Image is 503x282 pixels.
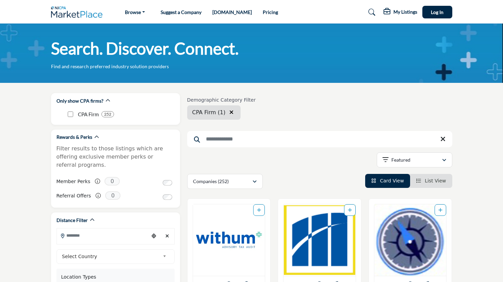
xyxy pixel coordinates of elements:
div: Location Types [61,273,170,281]
a: Suggest a Company [161,9,201,15]
span: Select Country [62,252,160,261]
a: View Card [371,178,404,183]
img: Site Logo [51,6,106,18]
div: My Listings [384,8,417,16]
h1: Search. Discover. Connect. [51,38,239,59]
h2: Only show CPA firms? [56,98,103,104]
a: Open Listing in new tab [283,204,356,276]
span: List View [425,178,446,183]
a: Add To List [438,207,442,213]
a: Add To List [348,207,352,213]
a: [DOMAIN_NAME] [212,9,252,15]
span: CPA Firm (1) [192,109,226,116]
i: Clear search location [229,109,233,115]
button: Featured [377,152,452,167]
span: Log In [431,9,443,15]
a: Browse [120,8,150,17]
p: CPA Firm: CPA Firm [78,110,99,118]
span: 0 [105,191,120,200]
p: Featured [391,157,410,163]
span: Card View [380,178,404,183]
input: Switch to Referral Offers [163,194,172,200]
p: Companies (252) [193,178,229,185]
button: Companies (252) [187,174,263,189]
img: Withum [193,204,265,276]
button: Log In [422,6,452,18]
a: View List [416,178,446,183]
a: Pricing [263,9,278,15]
h2: Rewards & Perks [56,134,92,140]
h6: Demographic Category Filter [187,97,256,103]
p: Filter results to those listings which are offering exclusive member perks or referral programs. [56,145,175,169]
a: Open Listing in new tab [193,204,265,276]
input: Search Keyword [187,131,452,147]
img: Joseph J. Gormley, CPA [374,204,447,276]
h2: Distance Filter [56,217,88,224]
li: Card View [365,174,410,188]
a: Open Listing in new tab [374,204,447,276]
input: Switch to Member Perks [163,180,172,185]
div: 252 Results For CPA Firm [101,111,114,117]
p: Find and research preferred industry solution providers [51,63,169,70]
input: CPA Firm checkbox [68,112,73,117]
li: List View [410,174,452,188]
h5: My Listings [393,9,417,15]
span: 0 [104,177,120,185]
a: Add To List [257,207,261,213]
div: Clear search location [162,229,173,243]
label: Member Perks [56,176,91,188]
input: Search Location [57,229,149,242]
img: Magone and Company, PC [283,204,356,276]
b: 252 [104,112,111,117]
a: Search [362,7,380,18]
div: Choose your current location [149,229,159,243]
label: Referral Offers [56,190,91,202]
